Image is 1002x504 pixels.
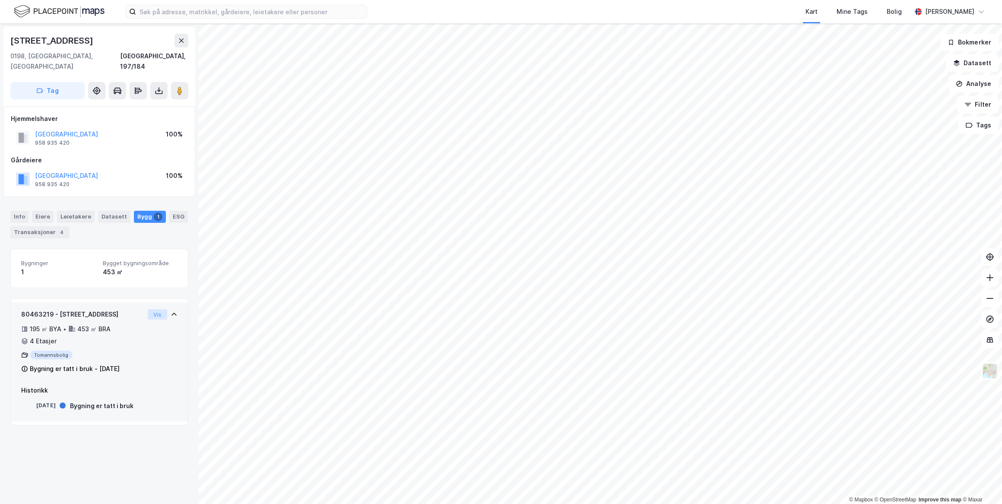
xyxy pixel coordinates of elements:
div: 1 [21,267,96,277]
iframe: Chat Widget [959,463,1002,504]
div: [GEOGRAPHIC_DATA], 197/184 [120,51,188,72]
img: Z [982,363,998,379]
div: Eiere [32,211,54,223]
div: Kontrollprogram for chat [959,463,1002,504]
a: Improve this map [919,497,961,503]
div: Hjemmelshaver [11,114,188,124]
div: • [63,326,67,333]
div: 1 [154,212,162,221]
div: Bygning er tatt i bruk [70,401,133,411]
div: Info [10,211,29,223]
button: Analyse [948,75,999,92]
div: 100% [166,129,183,139]
button: Vis [148,309,167,320]
div: Gårdeiere [11,155,188,165]
div: Historikk [21,385,178,396]
div: 80463219 - [STREET_ADDRESS] [21,309,144,320]
div: 0198, [GEOGRAPHIC_DATA], [GEOGRAPHIC_DATA] [10,51,120,72]
div: 453 ㎡ BRA [77,324,111,334]
div: Bygning er tatt i bruk - [DATE] [30,364,120,374]
div: ESG [169,211,188,223]
div: 958 935 420 [35,181,70,188]
div: Leietakere [57,211,95,223]
input: Søk på adresse, matrikkel, gårdeiere, leietakere eller personer [136,5,367,18]
span: Bygget bygningsområde [103,260,178,267]
div: [PERSON_NAME] [925,6,974,17]
div: Transaksjoner [10,226,70,238]
div: Mine Tags [837,6,868,17]
div: 195 ㎡ BYA [30,324,61,334]
div: 958 935 420 [35,139,70,146]
button: Tags [958,117,999,134]
a: OpenStreetMap [875,497,916,503]
button: Bokmerker [940,34,999,51]
a: Mapbox [849,497,873,503]
div: Bolig [887,6,902,17]
div: 453 ㎡ [103,267,178,277]
div: 4 Etasjer [30,336,57,346]
button: Tag [10,82,85,99]
div: 4 [57,228,66,237]
div: 100% [166,171,183,181]
img: logo.f888ab2527a4732fd821a326f86c7f29.svg [14,4,105,19]
div: Datasett [98,211,130,223]
div: Bygg [134,211,166,223]
button: Filter [957,96,999,113]
div: Kart [805,6,818,17]
div: [STREET_ADDRESS] [10,34,95,48]
span: Bygninger [21,260,96,267]
button: Datasett [946,54,999,72]
div: [DATE] [21,402,56,409]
